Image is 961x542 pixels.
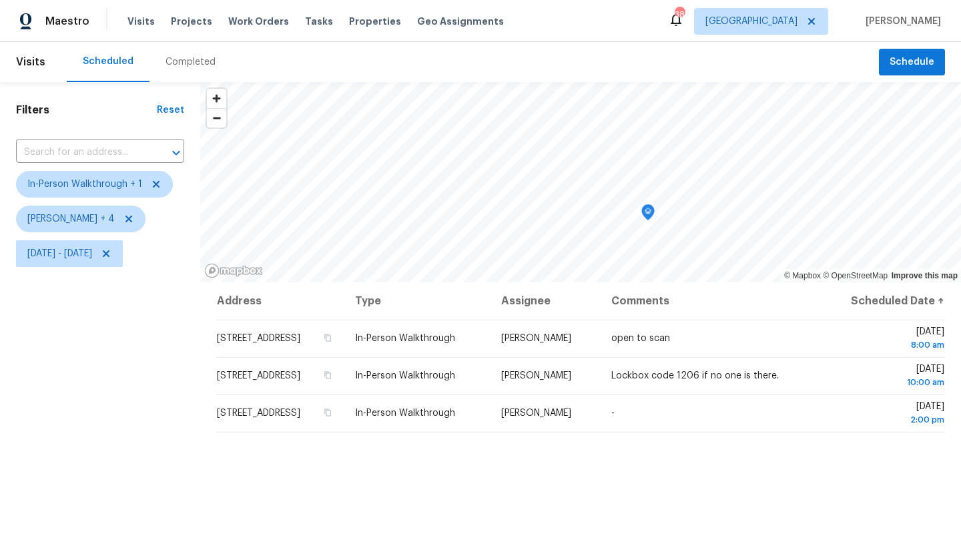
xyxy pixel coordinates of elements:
th: Comments [601,282,820,320]
span: [STREET_ADDRESS] [217,409,300,418]
span: Work Orders [228,15,289,28]
div: Completed [166,55,216,69]
h1: Filters [16,103,157,117]
button: Copy Address [322,369,334,381]
div: Scheduled [83,55,133,68]
input: Search for an address... [16,142,147,163]
div: 2:00 pm [830,413,944,427]
button: Copy Address [322,332,334,344]
span: Properties [349,15,401,28]
a: Mapbox [784,271,821,280]
canvas: Map [200,82,961,282]
span: Visits [16,47,45,77]
a: Mapbox homepage [204,263,263,278]
button: Zoom in [207,89,226,108]
span: In-Person Walkthrough [355,409,455,418]
span: [PERSON_NAME] [501,371,571,380]
span: In-Person Walkthrough + 1 [27,178,142,191]
div: Reset [157,103,184,117]
div: 8:00 am [830,338,944,352]
th: Scheduled Date ↑ [819,282,945,320]
span: - [611,409,615,418]
a: Improve this map [892,271,958,280]
span: [DATE] [830,402,944,427]
span: [DATE] [830,327,944,352]
span: [DATE] - [DATE] [27,247,92,260]
th: Type [344,282,491,320]
th: Assignee [491,282,601,320]
span: In-Person Walkthrough [355,334,455,343]
button: Copy Address [322,406,334,419]
span: In-Person Walkthrough [355,371,455,380]
div: 10:00 am [830,376,944,389]
span: [PERSON_NAME] [860,15,941,28]
span: [STREET_ADDRESS] [217,371,300,380]
span: [PERSON_NAME] + 4 [27,212,115,226]
span: Projects [171,15,212,28]
span: Tasks [305,17,333,26]
span: Maestro [45,15,89,28]
span: [PERSON_NAME] [501,409,571,418]
span: [GEOGRAPHIC_DATA] [705,15,797,28]
button: Schedule [879,49,945,76]
span: Geo Assignments [417,15,504,28]
span: Zoom out [207,109,226,127]
span: [PERSON_NAME] [501,334,571,343]
div: 38 [675,8,684,21]
span: [DATE] [830,364,944,389]
span: Schedule [890,54,934,71]
span: open to scan [611,334,670,343]
th: Address [216,282,344,320]
span: Lockbox code 1206 if no one is there. [611,371,779,380]
button: Zoom out [207,108,226,127]
span: Visits [127,15,155,28]
button: Open [167,144,186,162]
a: OpenStreetMap [823,271,888,280]
span: [STREET_ADDRESS] [217,334,300,343]
div: Map marker [641,204,655,225]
